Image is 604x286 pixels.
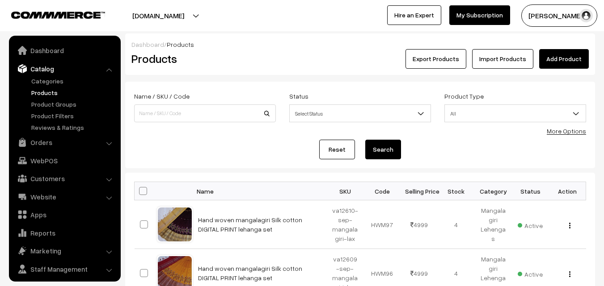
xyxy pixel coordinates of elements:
[327,200,364,249] td: va12610-sep-mangalagiri-lax
[11,189,118,205] a: Website
[539,49,589,69] a: Add Product
[401,182,438,200] th: Selling Price
[444,91,484,101] label: Product Type
[131,52,275,66] h2: Products
[579,9,593,22] img: user
[438,200,475,249] td: 4
[518,267,543,279] span: Active
[11,243,118,259] a: Marketing
[518,219,543,230] span: Active
[198,216,302,233] a: Hand woven mangalagiri Silk cotton DIGITAL PRINT lehanga set
[444,104,586,122] span: All
[319,140,355,159] a: Reset
[475,200,512,249] td: Mangalagiri Lehengas
[131,40,589,49] div: /
[11,153,118,169] a: WebPOS
[387,5,441,25] a: Hire an Expert
[11,61,118,77] a: Catalog
[549,182,586,200] th: Action
[11,207,118,223] a: Apps
[475,182,512,200] th: Category
[198,265,302,282] a: Hand woven mangalagiri Silk cotton DIGITAL PRINT lehanga set
[327,182,364,200] th: SKU
[134,91,190,101] label: Name / SKU / Code
[11,42,118,58] a: Dashboard
[401,200,438,249] td: 4999
[547,127,586,135] a: More Options
[405,49,466,69] button: Export Products
[289,104,431,122] span: Select Status
[365,140,401,159] button: Search
[29,99,118,109] a: Product Groups
[363,182,401,200] th: Code
[289,91,308,101] label: Status
[290,106,431,121] span: Select Status
[101,4,215,27] button: [DOMAIN_NAME]
[29,123,118,132] a: Reviews & Ratings
[29,76,118,86] a: Categories
[512,182,549,200] th: Status
[11,12,105,18] img: COMMMERCE
[521,4,597,27] button: [PERSON_NAME]
[449,5,510,25] a: My Subscription
[193,182,327,200] th: Name
[445,106,586,121] span: All
[363,200,401,249] td: HWM97
[569,223,570,228] img: Menu
[11,134,118,150] a: Orders
[11,9,89,20] a: COMMMERCE
[134,104,276,122] input: Name / SKU / Code
[11,261,118,277] a: Staff Management
[11,225,118,241] a: Reports
[11,170,118,187] a: Customers
[438,182,475,200] th: Stock
[472,49,533,69] a: Import Products
[29,88,118,97] a: Products
[131,41,164,48] a: Dashboard
[29,111,118,120] a: Product Filters
[167,41,194,48] span: Products
[569,271,570,277] img: Menu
